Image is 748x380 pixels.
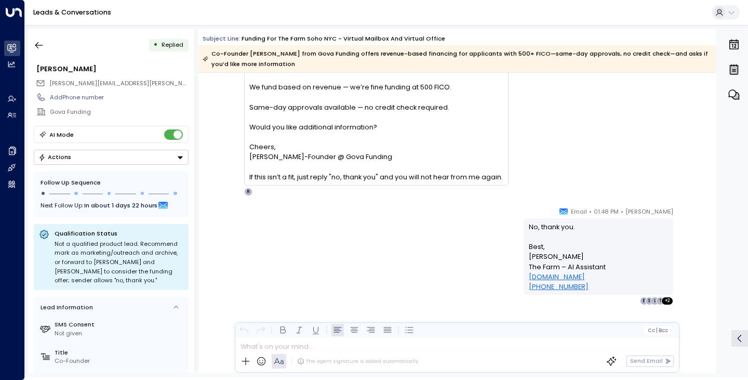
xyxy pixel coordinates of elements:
div: AI Mode [49,129,74,140]
div: • [153,37,158,53]
div: L [650,297,659,305]
label: Title [55,348,185,357]
div: Follow Up Sequence [41,178,182,187]
div: funding for The Farm Soho NYC - Virtual Mailbox and Virtual Office [242,34,445,43]
div: Button group with a nested menu [34,150,189,165]
div: Not a qualified product lead. Recommend mark as marketing/outreach and archive, or forward to [PE... [55,240,183,285]
div: + 2 [661,297,673,305]
div: Co-Founder [55,357,185,365]
div: The agent signature is added automatically [297,358,418,365]
div: Gova Funding [50,108,188,116]
div: Lead Information [37,303,93,312]
button: Undo [238,324,250,336]
a: [DOMAIN_NAME] [529,272,585,282]
label: SMS Consent [55,320,185,329]
p: Qualification Status [55,229,183,238]
span: [PERSON_NAME] [625,206,673,217]
span: Email [571,206,587,217]
a: Leads & Conversations [33,8,111,17]
div: R [244,188,252,196]
span: • [621,206,623,217]
div: AddPhone number [50,93,188,102]
div: Next Follow Up: [41,200,182,211]
span: In about 1 days 22 hours [84,200,157,211]
span: Cc Bcc [648,327,668,333]
span: 01:48 PM [594,206,619,217]
div: E [640,297,648,305]
span: Subject Line: [203,34,241,43]
span: Replied [162,41,183,49]
div: T [656,297,664,305]
button: Actions [34,150,189,165]
div: [PERSON_NAME] [36,64,188,74]
span: • [589,206,592,217]
button: Cc|Bcc [644,326,671,334]
p: No, thank you. [529,222,669,242]
button: Redo [255,324,267,336]
div: S [645,297,653,305]
div: Not given [55,329,185,338]
img: 5_headshot.jpg [677,206,694,223]
div: Co-Founder [PERSON_NAME] from Gova Funding offers revenue-based financing for applicants with 500... [203,48,711,69]
p: [PERSON_NAME] The Farm – AI Assistant [529,252,669,292]
span: mary.jackson@govacapitalunlimited.biz [49,79,189,88]
div: A lot of lenders ghost applicants under 700 credit We fund based on revenue — we’re fine funding ... [249,62,503,182]
div: Actions [38,153,71,161]
p: Best, [529,242,669,252]
span: [PERSON_NAME][EMAIL_ADDRESS][PERSON_NAME][DOMAIN_NAME] [49,79,246,87]
span: | [656,327,658,333]
a: [PHONE_NUMBER] [529,282,589,292]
